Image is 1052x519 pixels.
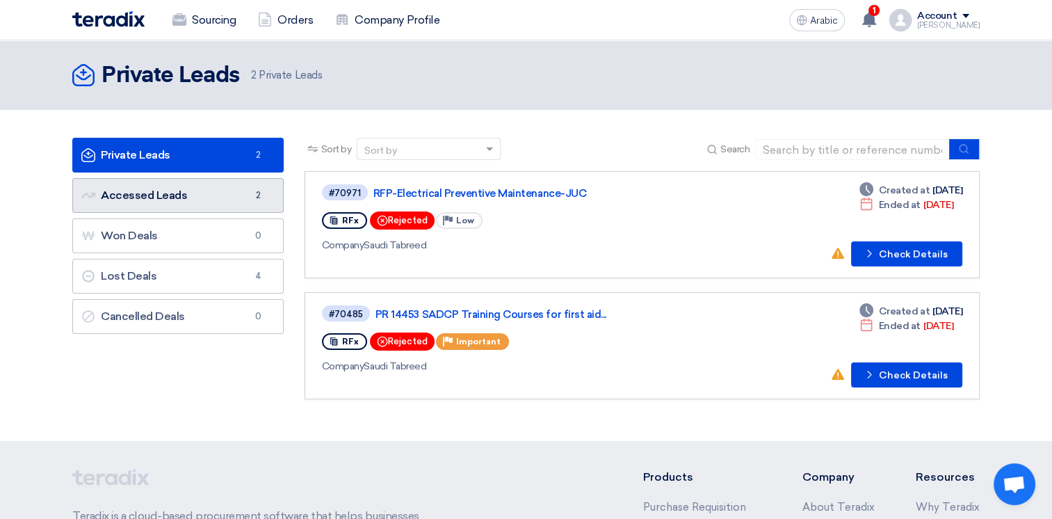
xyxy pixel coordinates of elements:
[72,11,145,27] img: Teradix logo
[72,178,284,213] a: Accessed Leads2
[879,198,921,212] span: Ended at
[355,12,439,29] font: Company Profile
[81,189,187,202] font: Accessed Leads
[889,9,912,31] img: profile_test.png
[102,62,240,90] h2: Private Leads
[868,5,880,16] span: 1
[879,304,930,319] span: Created at
[643,469,761,486] li: Products
[364,143,397,158] div: Sort by
[322,360,426,372] font: Saudi Tabreed
[789,9,845,31] button: Arabic
[81,269,156,282] font: Lost Deals
[802,469,874,486] li: Company
[916,469,980,486] li: Resources
[994,463,1035,505] div: Open chat
[923,198,953,212] font: [DATE]
[250,189,266,202] span: 2
[322,239,426,251] font: Saudi Tabreed
[923,319,953,333] font: [DATE]
[81,148,170,161] font: Private Leads
[72,299,284,334] a: Cancelled Deals0
[251,69,322,81] font: Private Leads
[250,148,266,162] span: 2
[329,310,363,319] div: #70485
[755,139,950,160] input: Search by title or reference number
[161,5,247,35] a: Sourcing
[247,5,324,35] a: Orders
[72,218,284,253] a: Won Deals0
[81,310,185,323] font: Cancelled Deals
[72,259,284,294] a: Lost Deals4
[250,229,266,243] span: 0
[879,250,948,259] font: Check Details
[192,12,236,29] font: Sourcing
[456,216,474,225] span: Low
[917,22,980,29] div: [PERSON_NAME]
[342,216,359,225] span: RFx
[802,501,874,513] a: About Teradix
[879,371,948,381] font: Check Details
[373,187,721,200] a: RFP-Electrical Preventive Maintenance-JUC
[250,310,266,324] span: 0
[329,189,361,198] div: #70971
[916,501,980,513] a: Why Teradix
[388,336,428,346] font: Rejected
[277,12,313,29] font: Orders
[250,269,266,283] span: 4
[720,142,750,157] span: Search
[321,142,352,157] span: Sort by
[322,360,364,372] span: Company
[342,337,359,346] span: RFx
[851,241,962,266] button: Check Details
[932,304,962,319] font: [DATE]
[879,183,930,198] span: Created at
[456,337,501,346] span: Important
[879,319,921,333] span: Ended at
[917,10,957,22] div: Account
[81,229,158,242] font: Won Deals
[810,16,838,26] span: Arabic
[643,501,746,513] a: Purchase Requisition
[932,183,962,198] font: [DATE]
[375,308,723,321] a: PR 14453 SADCP Training Courses for first aid...
[251,69,257,81] span: 2
[72,138,284,173] a: Private Leads2
[851,362,962,388] button: Check Details
[388,215,428,225] font: Rejected
[322,239,364,251] span: Company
